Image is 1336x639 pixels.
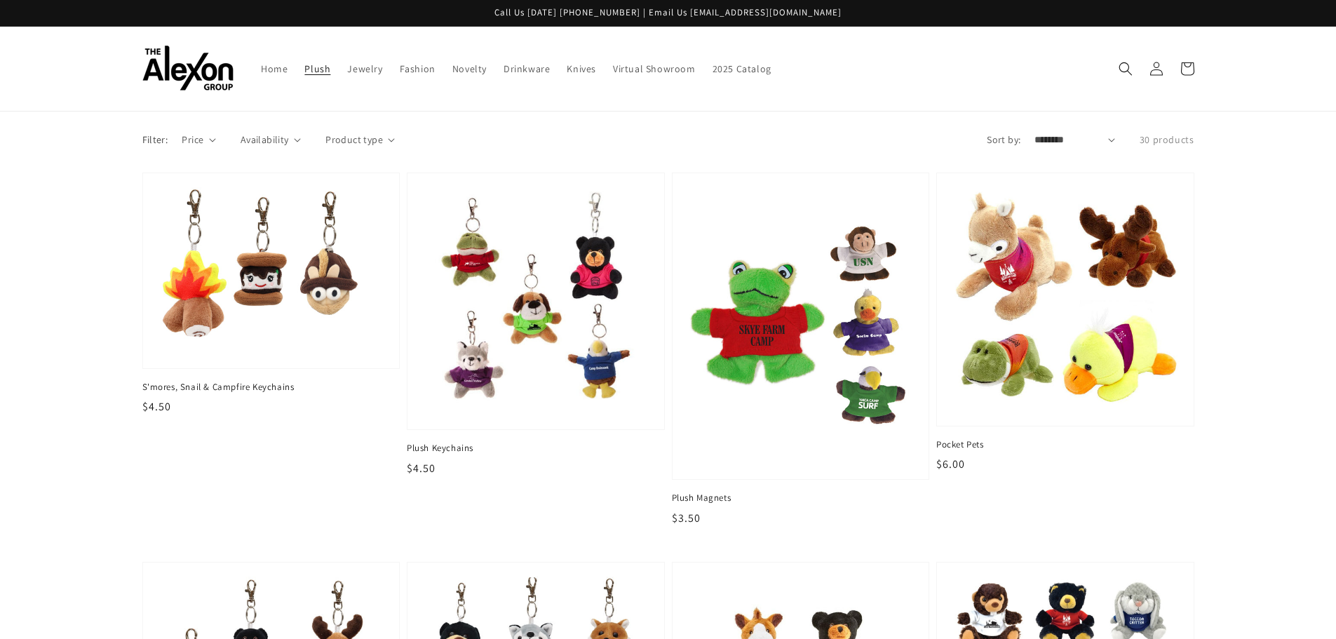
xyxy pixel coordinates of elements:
[452,62,487,75] span: Novelty
[504,62,550,75] span: Drinkware
[613,62,696,75] span: Virtual Showroom
[558,54,605,83] a: Knives
[400,62,436,75] span: Fashion
[567,62,596,75] span: Knives
[407,461,436,476] span: $4.50
[142,381,400,394] span: S'mores, Snail & Campfire Keychains
[241,133,301,147] summary: Availability
[1110,53,1141,84] summary: Search
[391,54,444,83] a: Fashion
[157,187,386,354] img: S'mores, Snail & Campfire Keychains
[672,173,930,527] a: Plush Magnets Plush Magnets $3.50
[325,133,395,147] summary: Product type
[347,62,382,75] span: Jewelry
[142,399,171,414] span: $4.50
[672,492,930,504] span: Plush Magnets
[407,173,665,477] a: Plush Keychains Plush Keychains $4.50
[987,133,1020,147] label: Sort by:
[182,133,203,147] span: Price
[444,54,495,83] a: Novelty
[142,133,168,147] p: Filter:
[672,511,701,525] span: $3.50
[704,54,780,83] a: 2025 Catalog
[421,187,650,416] img: Plush Keychains
[325,133,383,147] span: Product type
[936,438,1194,451] span: Pocket Pets
[182,133,216,147] summary: Price
[1140,133,1194,147] p: 30 products
[936,457,965,471] span: $6.00
[241,133,289,147] span: Availability
[713,62,771,75] span: 2025 Catalog
[296,54,339,83] a: Plush
[339,54,391,83] a: Jewelry
[936,173,1194,473] a: Pocket Pets Pocket Pets $6.00
[252,54,296,83] a: Home
[142,173,400,415] a: S'mores, Snail & Campfire Keychains S'mores, Snail & Campfire Keychains $4.50
[142,46,234,91] img: The Alexon Group
[304,62,330,75] span: Plush
[495,54,558,83] a: Drinkware
[261,62,288,75] span: Home
[407,442,665,455] span: Plush Keychains
[687,187,915,465] img: Plush Magnets
[605,54,704,83] a: Virtual Showroom
[951,187,1180,412] img: Pocket Pets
